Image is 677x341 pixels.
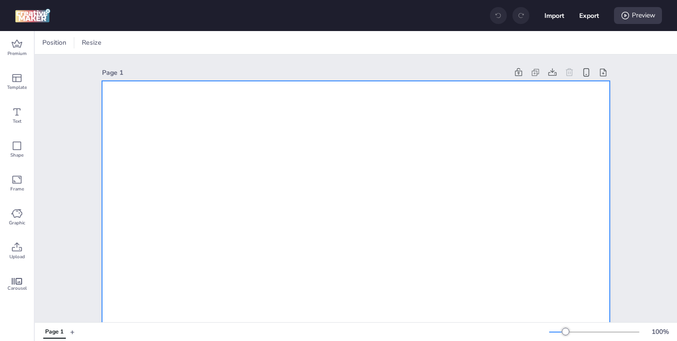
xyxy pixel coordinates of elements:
[9,253,25,261] span: Upload
[9,219,25,227] span: Graphic
[8,285,27,292] span: Carousel
[7,84,27,91] span: Template
[102,68,508,78] div: Page 1
[614,7,662,24] div: Preview
[39,324,70,340] div: Tabs
[40,38,68,48] span: Position
[80,38,103,48] span: Resize
[10,151,24,159] span: Shape
[649,327,671,337] div: 100 %
[45,328,63,336] div: Page 1
[579,6,599,25] button: Export
[13,118,22,125] span: Text
[70,324,75,340] button: +
[10,185,24,193] span: Frame
[15,8,50,23] img: logo Creative Maker
[8,50,27,57] span: Premium
[544,6,564,25] button: Import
